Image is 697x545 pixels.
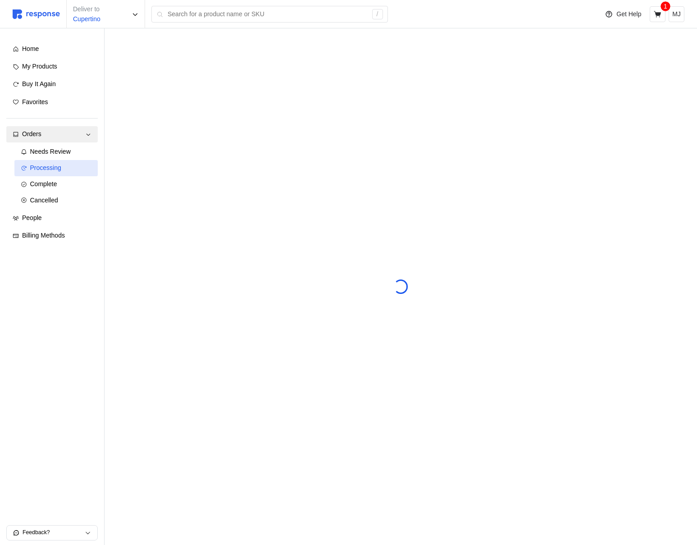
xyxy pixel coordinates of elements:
[6,76,98,92] a: Buy It Again
[73,5,100,14] p: Deliver to
[14,160,98,176] a: Processing
[7,526,97,540] button: Feedback?
[22,45,39,52] span: Home
[22,129,82,139] div: Orders
[73,14,100,24] p: Cupertino
[22,232,65,239] span: Billing Methods
[6,126,98,142] a: Orders
[6,94,98,110] a: Favorites
[30,148,71,155] span: Needs Review
[6,210,98,226] a: People
[600,6,647,23] button: Get Help
[22,98,48,105] span: Favorites
[14,144,98,160] a: Needs Review
[22,80,56,87] span: Buy It Again
[13,9,60,19] img: svg%3e
[14,192,98,209] a: Cancelled
[22,63,57,70] span: My Products
[23,529,85,537] p: Feedback?
[168,6,367,23] input: Search for a product name or SKU
[669,6,684,22] button: MJ
[6,41,98,57] a: Home
[664,1,667,11] p: 1
[372,9,383,20] div: /
[30,164,61,171] span: Processing
[22,214,42,221] span: People
[30,180,57,188] span: Complete
[30,197,58,204] span: Cancelled
[672,9,681,19] p: MJ
[6,59,98,75] a: My Products
[14,176,98,192] a: Complete
[616,9,641,19] p: Get Help
[6,228,98,244] a: Billing Methods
